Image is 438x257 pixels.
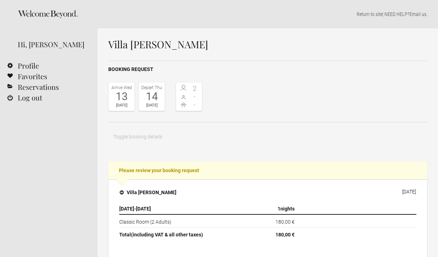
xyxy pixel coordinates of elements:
[136,206,151,212] span: [DATE]
[141,102,163,109] div: [DATE]
[120,189,176,196] h4: Villa [PERSON_NAME]
[189,93,201,100] span: -
[141,91,163,102] div: 14
[119,228,238,240] th: Total
[189,85,201,92] span: 2
[18,39,87,50] div: Hi, [PERSON_NAME]
[110,84,133,91] div: Arrive Wed
[275,232,295,237] flynt-currency: 180,00 €
[278,206,280,212] span: 1
[275,219,295,225] flynt-currency: 180,00 €
[402,189,416,195] div: [DATE]
[357,11,382,17] a: Return to site
[110,102,133,109] div: [DATE]
[108,130,167,144] button: Toggle booking details
[119,214,238,228] td: Classic Room (2 Adults)
[131,232,203,237] span: (including VAT & all other taxes)
[119,203,238,214] th: -
[108,39,427,50] h1: Villa [PERSON_NAME]
[141,84,163,91] div: Depart Thu
[108,11,427,18] p: | NEED HELP? .
[108,66,427,73] h2: Booking request
[189,101,201,108] span: -
[114,185,422,200] button: Villa [PERSON_NAME] [DATE]
[119,206,134,212] span: [DATE]
[108,162,427,179] h2: Please review your booking request
[238,203,297,214] th: nights
[110,91,133,102] div: 13
[410,11,426,17] a: Email us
